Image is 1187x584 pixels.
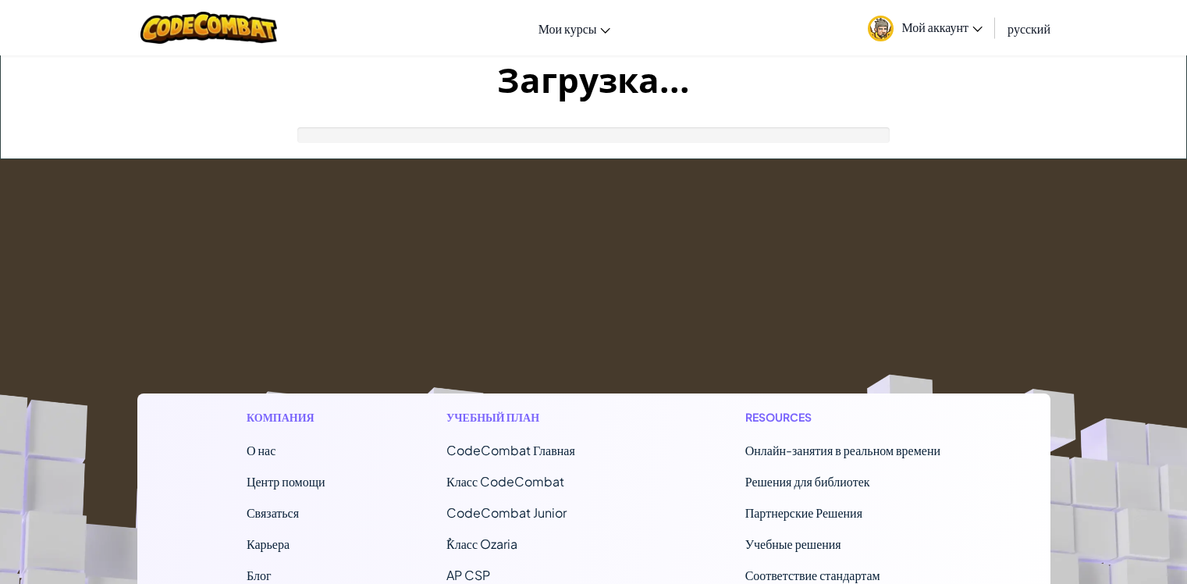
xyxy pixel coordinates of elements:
[1000,7,1058,49] a: русский
[247,504,299,521] span: Связаться
[446,504,567,521] a: CodeCombat Junior
[247,409,325,426] h1: Компания
[745,504,862,521] a: Партнерские Решения
[1,55,1186,104] h1: Загрузка...
[247,567,272,583] a: Блог
[446,409,624,426] h1: Учебный план
[745,409,940,426] h1: Resources
[745,567,880,583] a: Соответствие стандартам
[446,473,564,490] a: Класс CodeCombat
[745,536,841,552] a: Учебные решения
[531,7,619,49] a: Мои курсы
[140,12,277,44] img: CodeCombat logo
[446,567,490,583] a: AP CSP
[868,16,894,41] img: avatar
[1008,20,1050,37] span: русский
[446,536,517,552] a: ٌКласс Ozaria
[247,442,275,458] a: О нас
[446,442,575,458] span: CodeCombat Главная
[901,19,983,35] span: Мой аккаунт
[860,3,990,52] a: Мой аккаунт
[247,536,290,552] a: Карьера
[247,473,325,490] a: Центр помощи
[745,442,940,458] a: Онлайн-занятия в реальном времени
[538,20,597,37] span: Мои курсы
[745,473,870,490] a: Решения для библиотек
